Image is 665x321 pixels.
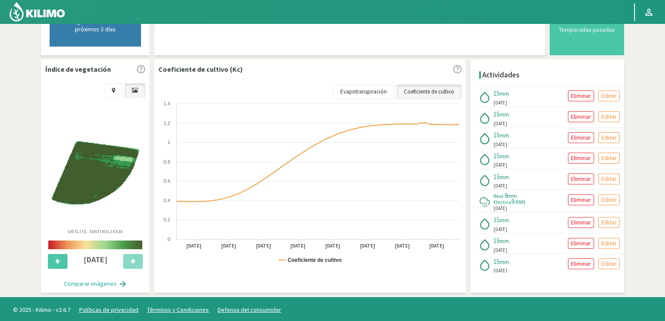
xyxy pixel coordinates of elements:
[598,90,620,101] button: Editar
[500,90,509,97] span: mm
[598,217,620,228] button: Editar
[164,159,170,164] text: 0.8
[568,217,594,228] button: Eliminar
[395,243,410,249] text: [DATE]
[494,226,507,233] span: [DATE]
[59,17,132,33] p: Regar 40 mm en los próximos 3 días
[164,120,170,126] text: 1.2
[571,91,591,101] p: Eliminar
[500,237,509,245] span: mm
[568,174,594,184] button: Eliminar
[494,173,500,181] span: 15
[494,99,507,107] span: [DATE]
[494,257,500,266] span: 15
[571,217,591,227] p: Eliminar
[9,305,75,314] span: © 2025 - Kilimo - v2.6.7
[598,194,620,205] button: Editar
[73,255,118,264] h4: [DATE]
[325,243,340,249] text: [DATE]
[360,243,375,249] text: [DATE]
[256,243,271,249] text: [DATE]
[568,132,594,143] button: Eliminar
[494,89,500,97] span: 15
[598,132,620,143] button: Editar
[568,90,594,101] button: Eliminar
[598,111,620,122] button: Editar
[494,237,500,245] span: 15
[111,229,124,234] span: 10X10
[218,306,281,314] a: Defensa del consumidor
[598,153,620,164] button: Editar
[164,178,170,184] text: 0.6
[164,217,170,222] text: 0.2
[568,194,594,205] button: Eliminar
[571,133,591,143] p: Eliminar
[601,133,617,143] p: Editar
[500,110,509,118] span: mm
[494,131,500,139] span: 15
[571,112,591,122] p: Eliminar
[45,64,111,74] p: Índice de vegetación
[601,217,617,227] p: Editar
[571,153,591,163] p: Eliminar
[494,205,507,212] span: [DATE]
[601,195,617,205] p: Editar
[568,111,594,122] button: Eliminar
[147,306,209,314] a: Términos y Condiciones
[500,258,509,266] span: mm
[288,257,342,263] text: Coeficiente de cultivo
[601,112,617,122] p: Editar
[79,306,138,314] a: Políticas de privacidad
[494,152,500,160] span: 15
[500,173,509,181] span: mm
[500,131,509,139] span: mm
[158,64,243,74] p: Coeficiente de cultivo (Kc)
[494,141,507,148] span: [DATE]
[601,238,617,248] p: Editar
[568,258,594,269] button: Eliminar
[494,193,504,199] span: Real:
[571,238,591,248] p: Eliminar
[494,267,507,274] span: [DATE]
[571,174,591,184] p: Eliminar
[396,84,462,99] a: Coeficiente de cultivo
[557,27,617,33] div: Temporadas pasadas
[500,216,509,224] span: mm
[290,243,306,249] text: [DATE]
[429,243,444,249] text: [DATE]
[168,237,170,242] text: 0
[333,84,394,99] a: Evapotranspiración
[601,91,617,101] p: Editar
[9,1,66,22] img: Kilimo
[504,191,507,200] span: 9
[168,140,170,145] text: 1
[164,101,170,106] text: 1.4
[601,174,617,184] p: Editar
[221,243,236,249] text: [DATE]
[500,152,509,160] span: mm
[568,153,594,164] button: Eliminar
[507,192,517,200] span: mm
[48,241,142,249] img: scale
[601,259,617,269] p: Editar
[598,238,620,249] button: Editar
[601,153,617,163] p: Editar
[494,216,500,224] span: 15
[494,110,500,118] span: 15
[55,275,136,293] button: Comparar imágenes
[494,247,507,254] span: [DATE]
[568,238,594,249] button: Eliminar
[511,197,525,206] span: 9 mm
[67,228,124,235] p: Satélite: Sentinel
[164,198,170,203] text: 0.4
[571,195,591,205] p: Eliminar
[494,182,507,190] span: [DATE]
[598,258,620,269] button: Editar
[52,141,139,204] img: 36801312-83c9-40a5-8a99-75454b207d9d_-_sentinel_-_2025-10-13.png
[494,199,511,205] span: Efectiva
[186,243,202,249] text: [DATE]
[571,259,591,269] p: Eliminar
[494,161,507,169] span: [DATE]
[598,174,620,184] button: Editar
[494,120,507,127] span: [DATE]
